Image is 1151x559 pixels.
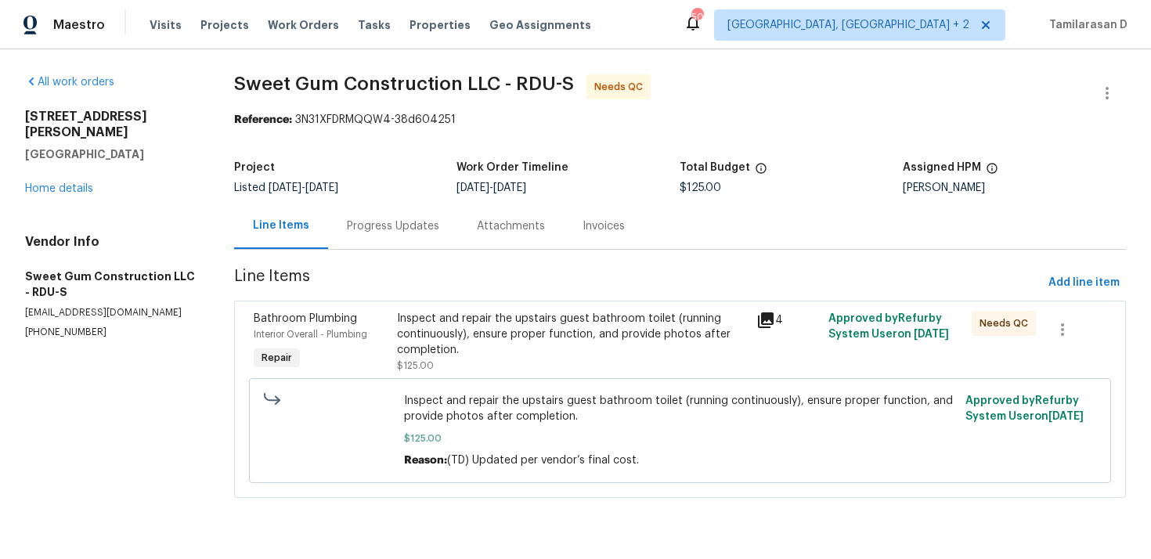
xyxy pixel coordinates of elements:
span: $125.00 [680,182,721,193]
span: Work Orders [268,17,339,33]
span: Reason: [404,455,447,466]
div: 3N31XFDRMQQW4-38d604251 [234,112,1127,128]
span: Projects [200,17,249,33]
a: All work orders [25,77,114,88]
div: Line Items [253,218,309,233]
p: [EMAIL_ADDRESS][DOMAIN_NAME] [25,306,197,319]
span: Add line item [1048,273,1120,293]
span: Sweet Gum Construction LLC - RDU-S [234,74,574,93]
span: The total cost of line items that have been proposed by Opendoor. This sum includes line items th... [755,162,767,182]
span: [DATE] [269,182,301,193]
span: (TD) Updated per vendor’s final cost. [447,455,639,466]
div: 4 [756,311,819,330]
span: Tasks [358,20,391,31]
span: Approved by Refurby System User on [828,313,949,340]
h5: Sweet Gum Construction LLC - RDU-S [25,269,197,300]
h5: Total Budget [680,162,750,173]
span: Inspect and repair the upstairs guest bathroom toilet (running continuously), ensure proper funct... [404,393,956,424]
span: Interior Overall - Plumbing [254,330,367,339]
div: [PERSON_NAME] [903,182,1126,193]
span: [DATE] [914,329,949,340]
span: - [456,182,526,193]
span: Bathroom Plumbing [254,313,357,324]
p: [PHONE_NUMBER] [25,326,197,339]
a: Home details [25,183,93,194]
h5: Work Order Timeline [456,162,568,173]
h5: Assigned HPM [903,162,981,173]
div: Inspect and repair the upstairs guest bathroom toilet (running continuously), ensure proper funct... [397,311,747,358]
span: [DATE] [1048,411,1084,422]
span: Visits [150,17,182,33]
b: Reference: [234,114,292,125]
span: The hpm assigned to this work order. [986,162,998,182]
h4: Vendor Info [25,234,197,250]
span: Geo Assignments [489,17,591,33]
div: Attachments [477,218,545,234]
span: [GEOGRAPHIC_DATA], [GEOGRAPHIC_DATA] + 2 [727,17,969,33]
h2: [STREET_ADDRESS][PERSON_NAME] [25,109,197,140]
h5: [GEOGRAPHIC_DATA] [25,146,197,162]
span: $125.00 [397,361,434,370]
div: Invoices [583,218,625,234]
span: - [269,182,338,193]
span: [DATE] [456,182,489,193]
span: Repair [255,350,298,366]
span: [DATE] [305,182,338,193]
button: Add line item [1042,269,1126,298]
div: 50 [691,9,702,25]
span: Needs QC [980,316,1034,331]
span: $125.00 [404,431,956,446]
span: Tamilarasan D [1043,17,1128,33]
span: Approved by Refurby System User on [965,395,1084,422]
span: [DATE] [493,182,526,193]
span: Listed [234,182,338,193]
h5: Project [234,162,275,173]
span: Maestro [53,17,105,33]
span: Properties [410,17,471,33]
div: Progress Updates [347,218,439,234]
span: Needs QC [594,79,649,95]
span: Line Items [234,269,1043,298]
